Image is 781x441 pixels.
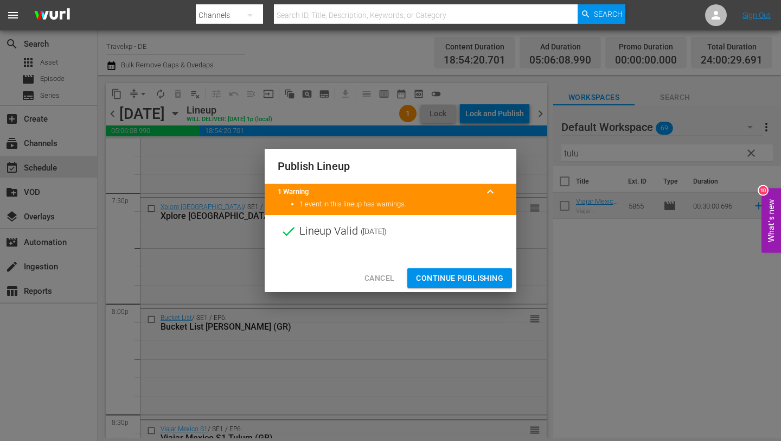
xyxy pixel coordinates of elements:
[278,187,477,197] title: 1 Warning
[361,223,387,240] span: ( [DATE] )
[364,272,394,285] span: Cancel
[484,185,497,198] span: keyboard_arrow_up
[416,272,503,285] span: Continue Publishing
[594,4,623,24] span: Search
[299,199,503,210] li: 1 event in this lineup has warnings.
[407,268,512,288] button: Continue Publishing
[7,9,20,22] span: menu
[278,157,503,175] h2: Publish Lineup
[265,215,516,248] div: Lineup Valid
[356,268,403,288] button: Cancel
[759,186,767,195] div: 10
[761,188,781,253] button: Open Feedback Widget
[742,11,771,20] a: Sign Out
[26,3,78,28] img: ans4CAIJ8jUAAAAAAAAAAAAAAAAAAAAAAAAgQb4GAAAAAAAAAAAAAAAAAAAAAAAAJMjXAAAAAAAAAAAAAAAAAAAAAAAAgAT5G...
[477,179,503,205] button: keyboard_arrow_up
